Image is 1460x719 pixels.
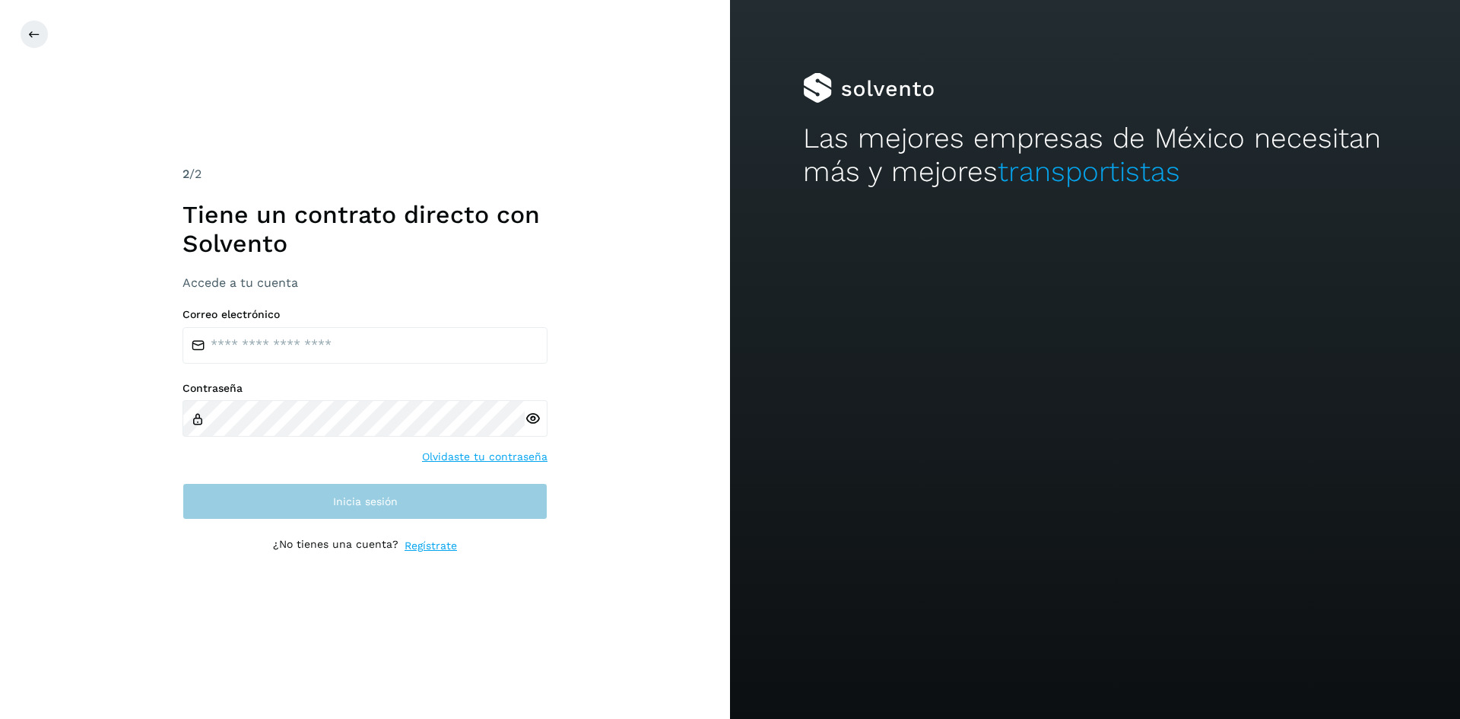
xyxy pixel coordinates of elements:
[182,167,189,181] span: 2
[182,308,547,321] label: Correo electrónico
[422,449,547,465] a: Olvidaste tu contraseña
[998,155,1180,188] span: transportistas
[182,483,547,520] button: Inicia sesión
[273,538,398,554] p: ¿No tienes una cuenta?
[182,275,547,290] h3: Accede a tu cuenta
[803,122,1387,189] h2: Las mejores empresas de México necesitan más y mejores
[405,538,457,554] a: Regístrate
[182,382,547,395] label: Contraseña
[182,165,547,183] div: /2
[333,496,398,507] span: Inicia sesión
[182,200,547,259] h1: Tiene un contrato directo con Solvento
